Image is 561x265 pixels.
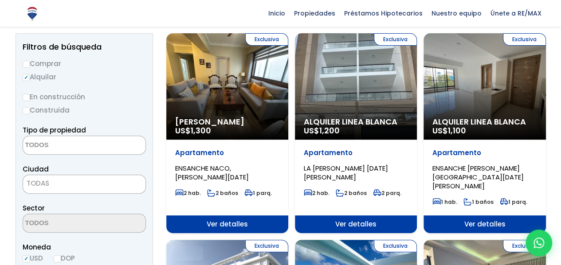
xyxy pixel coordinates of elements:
[374,240,417,252] span: Exclusiva
[432,198,457,206] span: 1 hab.
[23,91,146,102] label: En construcción
[503,33,546,46] span: Exclusiva
[295,215,417,233] span: Ver detalles
[175,164,249,182] span: ENSANCHE NACO, [PERSON_NAME][DATE]
[319,125,340,136] span: 1,200
[304,164,388,182] span: LA [PERSON_NAME] [DATE][PERSON_NAME]
[54,255,61,262] input: DOP
[486,7,546,20] span: Únete a RE/MAX
[23,164,49,174] span: Ciudad
[23,214,109,233] textarea: Search
[27,179,49,188] span: TODAS
[23,107,30,114] input: Construida
[304,148,408,157] p: Apartamento
[175,117,279,126] span: [PERSON_NAME]
[340,7,427,20] span: Préstamos Hipotecarios
[23,177,145,190] span: TODAS
[24,6,40,21] img: Logo de REMAX
[448,125,466,136] span: 1,100
[304,189,330,197] span: 2 hab.
[290,7,340,20] span: Propiedades
[23,94,30,101] input: En construcción
[191,125,211,136] span: 1,300
[432,148,537,157] p: Apartamento
[166,215,288,233] span: Ver detalles
[264,7,290,20] span: Inicio
[23,175,146,194] span: TODAS
[175,189,201,197] span: 2 hab.
[23,61,30,68] input: Comprar
[304,117,408,126] span: Alquiler Linea Blanca
[23,255,30,262] input: USD
[23,71,146,82] label: Alquilar
[175,148,279,157] p: Apartamento
[23,105,146,116] label: Construida
[432,117,537,126] span: Alquiler Linea Blanca
[54,253,75,264] label: DOP
[23,125,86,135] span: Tipo de propiedad
[23,43,146,51] h2: Filtros de búsqueda
[23,58,146,69] label: Comprar
[23,74,30,81] input: Alquilar
[427,7,486,20] span: Nuestro equipo
[304,125,340,136] span: US$
[245,240,288,252] span: Exclusiva
[500,198,527,206] span: 1 parq.
[175,125,211,136] span: US$
[23,253,43,264] label: USD
[432,125,466,136] span: US$
[23,136,109,155] textarea: Search
[23,203,45,213] span: Sector
[463,198,494,206] span: 1 baños
[245,33,288,46] span: Exclusiva
[432,164,524,191] span: ENSANCHE [PERSON_NAME][GEOGRAPHIC_DATA][DATE][PERSON_NAME]
[424,215,545,233] span: Ver detalles
[374,33,417,46] span: Exclusiva
[244,189,272,197] span: 1 parq.
[295,33,417,233] a: Exclusiva Alquiler Linea Blanca US$1,200 Apartamento LA [PERSON_NAME] [DATE][PERSON_NAME] 2 hab. ...
[503,240,546,252] span: Exclusiva
[23,242,146,253] span: Moneda
[207,189,238,197] span: 2 baños
[373,189,401,197] span: 2 parq.
[166,33,288,233] a: Exclusiva [PERSON_NAME] US$1,300 Apartamento ENSANCHE NACO, [PERSON_NAME][DATE] 2 hab. 2 baños 1 ...
[424,33,545,233] a: Exclusiva Alquiler Linea Blanca US$1,100 Apartamento ENSANCHE [PERSON_NAME][GEOGRAPHIC_DATA][DATE...
[336,189,367,197] span: 2 baños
